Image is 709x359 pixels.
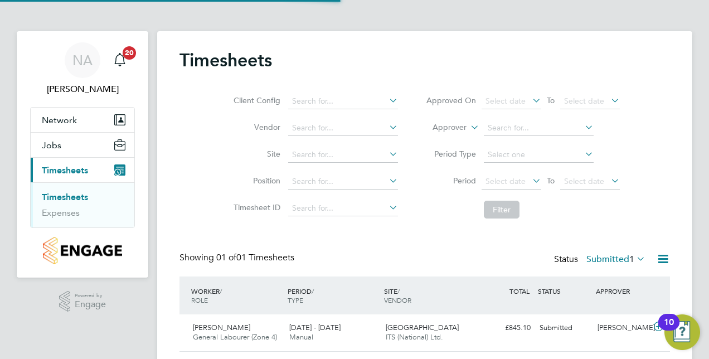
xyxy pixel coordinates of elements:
div: Timesheets [31,182,134,227]
span: Select date [485,96,526,106]
span: ITS (National) Ltd. [386,332,443,342]
span: / [312,287,314,295]
div: 10 [664,322,674,337]
input: Select one [484,147,594,163]
label: Period Type [426,149,476,159]
a: 20 [109,42,131,78]
button: Timesheets [31,158,134,182]
span: VENDOR [384,295,411,304]
input: Search for... [288,147,398,163]
span: / [397,287,400,295]
span: TOTAL [509,287,530,295]
div: APPROVER [593,281,651,301]
span: To [543,93,558,108]
span: [DATE] - [DATE] [289,323,341,332]
span: [GEOGRAPHIC_DATA] [386,323,459,332]
span: Network [42,115,77,125]
input: Search for... [288,94,398,109]
label: Position [230,176,280,186]
span: Nabeel Anwar [30,83,135,96]
span: Select date [564,176,604,186]
a: Go to home page [30,237,135,264]
input: Search for... [288,120,398,136]
span: [PERSON_NAME] [193,323,250,332]
span: Jobs [42,140,61,151]
label: Approver [416,122,467,133]
button: Open Resource Center, 10 new notifications [664,314,700,350]
label: Timesheet ID [230,202,280,212]
button: Jobs [31,133,134,157]
div: PERIOD [285,281,381,310]
span: Select date [485,176,526,186]
span: Engage [75,300,106,309]
input: Search for... [288,201,398,216]
img: countryside-properties-logo-retina.png [43,237,122,264]
div: SITE [381,281,478,310]
span: 01 of [216,252,236,263]
label: Client Config [230,95,280,105]
button: Network [31,108,134,132]
span: Select date [564,96,604,106]
span: Powered by [75,291,106,300]
span: 1 [629,254,634,265]
a: Expenses [42,207,80,218]
button: Filter [484,201,519,219]
a: Timesheets [42,192,88,202]
nav: Main navigation [17,31,148,278]
span: Manual [289,332,313,342]
span: ROLE [191,295,208,304]
label: Submitted [586,254,645,265]
div: Submitted [535,319,593,337]
span: 20 [123,46,136,60]
label: Site [230,149,280,159]
a: Powered byEngage [59,291,106,312]
span: NA [72,53,93,67]
input: Search for... [288,174,398,190]
span: TYPE [288,295,303,304]
label: Vendor [230,122,280,132]
span: / [220,287,222,295]
span: General Labourer (Zone 4) [193,332,277,342]
div: [PERSON_NAME] [593,319,651,337]
div: Showing [179,252,297,264]
h2: Timesheets [179,49,272,71]
div: Status [554,252,648,268]
span: 01 Timesheets [216,252,294,263]
span: To [543,173,558,188]
input: Search for... [484,120,594,136]
label: Period [426,176,476,186]
div: STATUS [535,281,593,301]
a: NA[PERSON_NAME] [30,42,135,96]
span: Timesheets [42,165,88,176]
div: WORKER [188,281,285,310]
label: Approved On [426,95,476,105]
div: £845.10 [477,319,535,337]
